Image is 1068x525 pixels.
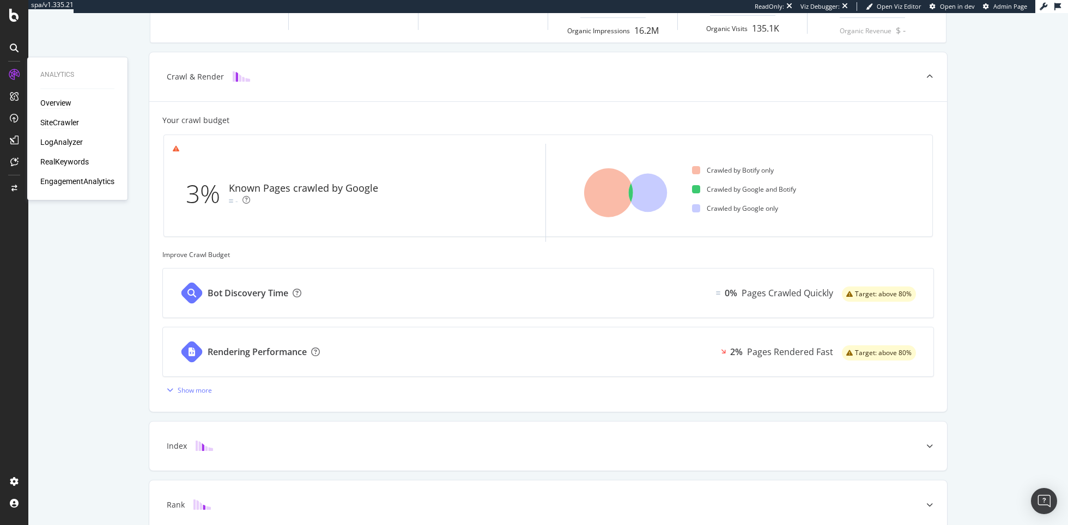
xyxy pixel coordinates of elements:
[208,346,307,358] div: Rendering Performance
[178,386,212,395] div: Show more
[567,26,630,35] div: Organic Impressions
[193,499,211,510] img: block-icon
[747,346,833,358] div: Pages Rendered Fast
[208,287,288,300] div: Bot Discovery Time
[40,70,114,80] div: Analytics
[855,350,912,356] span: Target: above 80%
[842,345,916,361] div: warning label
[716,291,720,295] img: Equal
[993,2,1027,10] span: Admin Page
[730,346,743,358] div: 2%
[725,287,737,300] div: 0%
[866,2,921,11] a: Open Viz Editor
[940,2,975,10] span: Open in dev
[742,287,833,300] div: Pages Crawled Quickly
[930,2,975,11] a: Open in dev
[692,204,778,213] div: Crawled by Google only
[162,327,934,377] a: Rendering Performance2%Pages Rendered Fastwarning label
[186,176,229,212] div: 3%
[40,117,79,128] a: SiteCrawler
[40,156,89,167] a: RealKeywords
[40,97,71,108] a: Overview
[692,166,774,175] div: Crawled by Botify only
[855,291,912,297] span: Target: above 80%
[196,441,213,451] img: block-icon
[877,2,921,10] span: Open Viz Editor
[40,176,114,187] a: EngagementAnalytics
[229,199,233,203] img: Equal
[235,196,238,206] div: -
[800,2,840,11] div: Viz Debugger:
[755,2,784,11] div: ReadOnly:
[692,185,796,194] div: Crawled by Google and Botify
[634,25,659,37] div: 16.2M
[233,71,250,82] img: block-icon
[167,71,224,82] div: Crawl & Render
[162,250,934,259] div: Improve Crawl Budget
[1031,488,1057,514] div: Open Intercom Messenger
[167,441,187,451] div: Index
[842,286,916,302] div: warning label
[162,381,212,399] button: Show more
[983,2,1027,11] a: Admin Page
[162,115,229,126] div: Your crawl budget
[167,499,185,510] div: Rank
[40,137,83,148] a: LogAnalyzer
[162,268,934,318] a: Bot Discovery TimeEqual0%Pages Crawled Quicklywarning label
[229,181,378,196] div: Known Pages crawled by Google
